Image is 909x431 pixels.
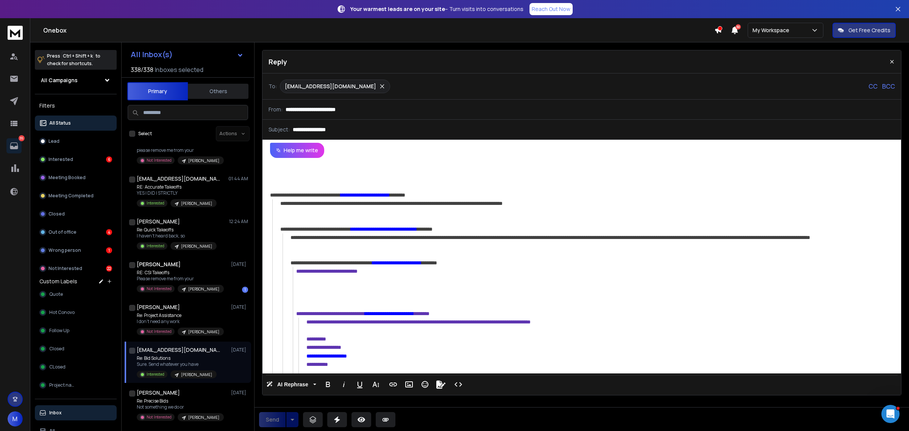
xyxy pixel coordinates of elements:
[188,158,219,164] p: [PERSON_NAME]
[39,278,77,285] h3: Custom Labels
[418,377,432,392] button: Emoticons
[229,219,248,225] p: 12:24 AM
[868,82,878,91] p: CC
[270,143,324,158] button: Help me write
[832,23,896,38] button: Get Free Credits
[231,390,248,396] p: [DATE]
[137,389,180,397] h1: [PERSON_NAME]
[19,135,25,141] p: 35
[35,323,117,338] button: Follow Up
[753,27,792,34] p: My Workspace
[137,303,180,311] h1: [PERSON_NAME]
[49,346,64,352] span: Closed
[269,83,277,90] p: To:
[350,5,445,12] strong: Your warmest leads are on your site
[35,152,117,167] button: Interested6
[49,382,78,388] span: Project name
[125,47,250,62] button: All Inbox(s)
[35,206,117,222] button: Closed
[137,361,217,367] p: Sure. Send whatever you have
[47,52,100,67] p: Press to check for shortcuts.
[8,411,23,426] button: M
[147,372,164,377] p: Interested
[188,329,219,335] p: [PERSON_NAME]
[35,170,117,185] button: Meeting Booked
[231,304,248,310] p: [DATE]
[147,158,172,163] p: Not Interested
[269,56,287,67] p: Reply
[137,355,217,361] p: Re: Bid Solutions
[137,184,217,190] p: RE: Accurate Takeoffs
[48,247,81,253] p: Wrong person
[49,120,71,126] p: All Status
[35,188,117,203] button: Meeting Completed
[48,193,94,199] p: Meeting Completed
[137,312,224,319] p: Re: Project Assistance
[35,261,117,276] button: Not Interested22
[881,405,900,423] iframe: Intercom live chat
[181,372,212,378] p: [PERSON_NAME]
[736,24,741,30] span: 50
[147,243,164,249] p: Interested
[35,73,117,88] button: All Campaigns
[285,83,376,90] p: [EMAIL_ADDRESS][DOMAIN_NAME]
[188,286,219,292] p: [PERSON_NAME]
[35,305,117,320] button: Hot Conovo
[48,265,82,272] p: Not Interested
[48,175,86,181] p: Meeting Booked
[35,359,117,375] button: CLosed
[882,82,895,91] p: BCC
[41,77,78,84] h1: All Campaigns
[188,83,248,100] button: Others
[106,156,112,162] div: 6
[231,261,248,267] p: [DATE]
[147,286,172,292] p: Not Interested
[228,176,248,182] p: 01:44 AM
[269,106,283,113] p: From:
[434,377,448,392] button: Signature
[49,309,75,315] span: Hot Conovo
[35,100,117,111] h3: Filters
[131,51,173,58] h1: All Inbox(s)
[35,134,117,149] button: Lead
[147,329,172,334] p: Not Interested
[35,341,117,356] button: Closed
[369,377,383,392] button: More Text
[350,5,523,13] p: – Turn visits into conversations
[137,398,224,404] p: Re: Precise Bids
[137,233,217,239] p: I haven’t heard back, so
[106,265,112,272] div: 22
[321,377,335,392] button: Bold (Ctrl+B)
[181,201,212,206] p: [PERSON_NAME]
[529,3,573,15] a: Reach Out Now
[35,378,117,393] button: Project name
[276,381,310,388] span: AI Rephrase
[49,328,69,334] span: Follow Up
[35,405,117,420] button: Inbox
[48,229,77,235] p: Out of office
[49,364,66,370] span: CLosed
[8,26,23,40] img: logo
[35,287,117,302] button: Quote
[138,131,152,137] label: Select
[35,243,117,258] button: Wrong person1
[337,377,351,392] button: Italic (Ctrl+I)
[137,404,224,410] p: Not something we do or
[188,415,219,420] p: [PERSON_NAME]
[137,190,217,196] p: YES I DID I STRICTLY
[35,225,117,240] button: Out of office4
[49,291,63,297] span: Quote
[242,287,248,293] div: 1
[137,227,217,233] p: Re: Quick Takeoffs
[127,82,188,100] button: Primary
[49,410,62,416] p: Inbox
[48,138,59,144] p: Lead
[137,276,224,282] p: Please remove me from your
[48,156,73,162] p: Interested
[353,377,367,392] button: Underline (Ctrl+U)
[848,27,890,34] p: Get Free Credits
[269,126,290,133] p: Subject:
[137,270,224,276] p: RE: CSI Takeoffs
